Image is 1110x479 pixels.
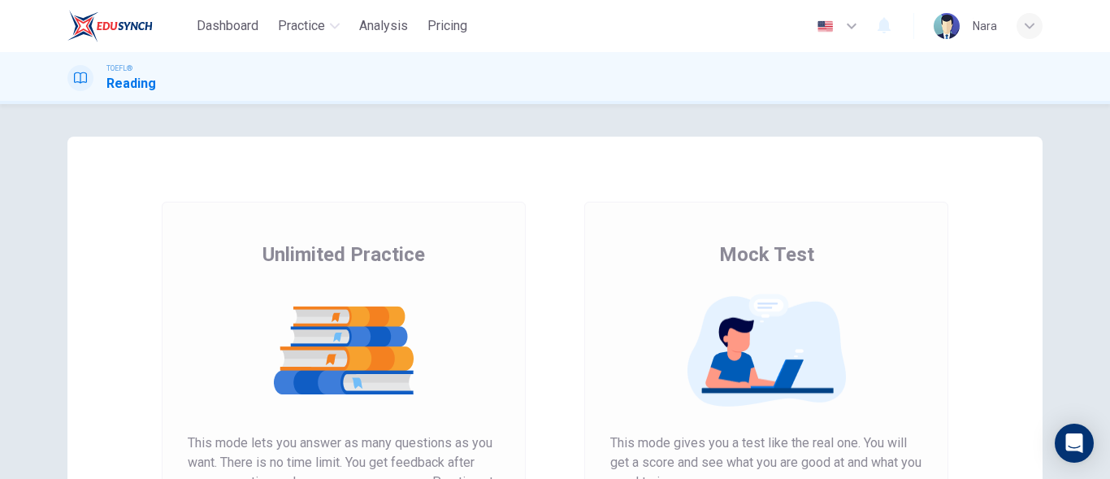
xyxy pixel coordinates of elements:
[719,242,814,268] span: Mock Test
[271,11,346,41] button: Practice
[421,11,474,41] button: Pricing
[1055,424,1094,463] div: Open Intercom Messenger
[278,16,325,36] span: Practice
[67,10,153,42] img: EduSynch logo
[106,74,156,94] h1: Reading
[973,16,997,36] div: ์Nara
[262,242,425,268] span: Unlimited Practice
[353,11,414,41] button: Analysis
[106,63,132,74] span: TOEFL®
[359,16,408,36] span: Analysis
[190,11,265,41] button: Dashboard
[197,16,258,36] span: Dashboard
[427,16,467,36] span: Pricing
[67,10,190,42] a: EduSynch logo
[815,20,835,33] img: en
[934,13,960,39] img: Profile picture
